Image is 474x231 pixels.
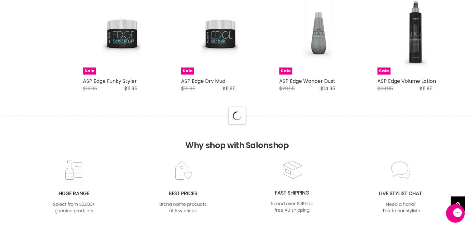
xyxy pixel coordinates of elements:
a: Back to top [451,196,465,210]
iframe: Gorgias live chat messenger [443,202,468,225]
span: $11.95 [419,85,433,92]
img: range2_8cf790d4-220e-469f-917d-a18fed3854b6.jpg [49,160,99,215]
a: ASP Edge Wonder Dust [279,78,335,85]
span: $11.95 [223,85,236,92]
h2: Why shop with Salonshop [3,116,471,160]
img: chat_c0a1c8f7-3133-4fc6-855f-7264552747f6.jpg [376,160,426,215]
span: Sale [83,68,96,75]
span: Back to top [451,196,465,213]
span: $11.95 [124,85,137,92]
a: ASP Edge Volume Lotion [377,78,436,85]
a: ASP Edge Funky Styler [83,78,137,85]
span: $19.95 [181,85,195,92]
span: $29.95 [279,85,295,92]
img: prices.jpg [158,160,208,215]
span: Sale [279,68,292,75]
span: $23.95 [377,85,393,92]
span: $14.95 [320,85,335,92]
a: ASP Edge Dry Mud [181,78,225,85]
span: $19.95 [83,85,97,92]
img: fast.jpg [267,160,317,214]
span: Sale [377,68,390,75]
span: Sale [181,68,194,75]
